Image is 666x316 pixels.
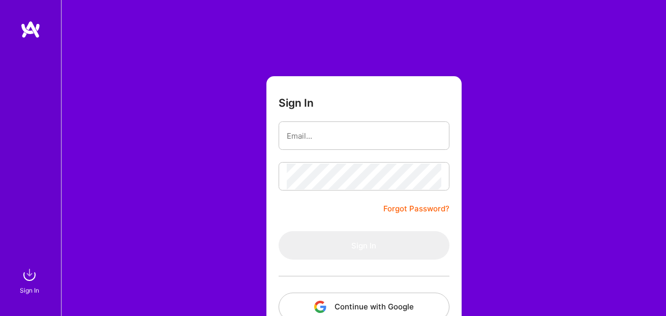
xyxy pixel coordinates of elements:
a: sign inSign In [21,265,40,296]
img: sign in [19,265,40,285]
a: Forgot Password? [383,203,449,215]
img: icon [314,301,326,313]
img: logo [20,20,41,39]
button: Sign In [279,231,449,260]
h3: Sign In [279,97,314,109]
input: Email... [287,123,441,149]
div: Sign In [20,285,39,296]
